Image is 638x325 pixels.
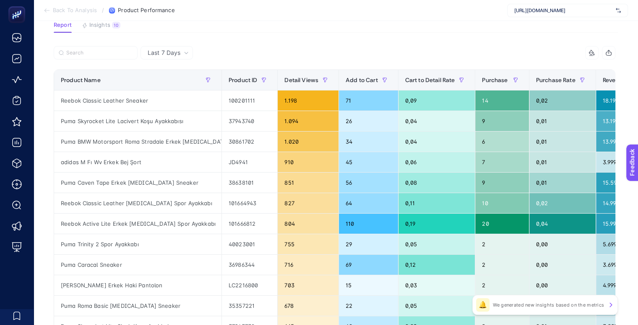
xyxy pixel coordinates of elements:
[398,234,475,254] div: 0,05
[536,77,576,83] span: Purchase Rate
[222,214,277,234] div: 101666812
[53,7,97,14] span: Back To Analysis
[102,7,104,13] span: /
[54,132,221,152] div: Puma BMW Motorsport Roma Stradale Erkek [MEDICAL_DATA] Sneaker
[475,214,529,234] div: 20
[529,275,596,295] div: 0,00
[339,234,398,254] div: 29
[398,90,475,111] div: 0,09
[278,173,339,193] div: 851
[529,111,596,131] div: 0,01
[339,214,398,234] div: 110
[222,234,277,254] div: 40023001
[475,255,529,275] div: 2
[278,275,339,295] div: 703
[339,132,398,152] div: 34
[529,214,596,234] div: 0,04
[398,111,475,131] div: 0,04
[475,173,529,193] div: 9
[603,77,626,83] span: Revenue
[66,50,133,56] input: Search
[339,173,398,193] div: 56
[529,173,596,193] div: 0,01
[398,214,475,234] div: 0,19
[529,90,596,111] div: 0,02
[222,193,277,213] div: 101664943
[222,173,277,193] div: 38638101
[278,234,339,254] div: 755
[475,132,529,152] div: 6
[89,22,110,28] span: Insights
[339,193,398,213] div: 64
[475,90,529,111] div: 14
[493,302,604,308] p: We generated new insights based on the metrics
[222,296,277,316] div: 35357221
[278,111,339,131] div: 1.094
[339,111,398,131] div: 26
[278,90,339,111] div: 1.198
[346,77,378,83] span: Add to Cart
[148,49,180,57] span: Last 7 Days
[339,255,398,275] div: 69
[222,132,277,152] div: 30861702
[278,255,339,275] div: 716
[405,77,455,83] span: Cart to Detail Rate
[514,7,612,14] span: [URL][DOMAIN_NAME]
[61,77,101,83] span: Product Name
[284,77,318,83] span: Detail Views
[616,6,621,15] img: svg%3e
[54,214,221,234] div: Reebok Active Lite Erkek [MEDICAL_DATA] Spor Ayakkabı
[229,77,257,83] span: Product ID
[54,173,221,193] div: Puma Caven Tape Erkek [MEDICAL_DATA] Sneaker
[482,77,508,83] span: Purchase
[54,296,221,316] div: Puma Roma Basic [MEDICAL_DATA] Sneaker
[476,298,490,312] div: 🔔
[339,90,398,111] div: 71
[222,255,277,275] div: 36986344
[54,90,221,111] div: Reebok Classic Leather Sneaker
[5,3,32,9] span: Feedback
[278,193,339,213] div: 827
[529,234,596,254] div: 0,00
[339,275,398,295] div: 15
[54,234,221,254] div: Puma Trinity 2 Spor Ayakkabı
[278,152,339,172] div: 910
[529,255,596,275] div: 0,00
[112,22,120,28] div: 10
[398,173,475,193] div: 0,08
[54,22,72,28] span: Report
[54,275,221,295] div: [PERSON_NAME] Erkek Haki Pantolon
[339,296,398,316] div: 22
[222,152,277,172] div: JD4941
[475,152,529,172] div: 7
[222,90,277,111] div: 100201111
[54,255,221,275] div: Puma Caracal Sneaker
[278,132,339,152] div: 1.020
[529,132,596,152] div: 0,01
[398,132,475,152] div: 0,04
[475,111,529,131] div: 9
[475,275,529,295] div: 2
[54,193,221,213] div: Reebok Classic Leather [MEDICAL_DATA] Spor Ayakkabı
[118,7,174,14] span: Product Performance
[398,152,475,172] div: 0,06
[278,296,339,316] div: 678
[529,152,596,172] div: 0,01
[54,152,221,172] div: adidas M Fı Wv Erkek Bej Şort
[222,111,277,131] div: 37943740
[398,296,475,316] div: 0,05
[222,275,277,295] div: LC2216800
[278,214,339,234] div: 804
[398,193,475,213] div: 0,11
[529,193,596,213] div: 0,02
[475,193,529,213] div: 10
[398,255,475,275] div: 0,12
[398,275,475,295] div: 0,03
[475,234,529,254] div: 2
[339,152,398,172] div: 45
[54,111,221,131] div: Puma Skyrocket Lite Lacivert Koşu Ayakkabısı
